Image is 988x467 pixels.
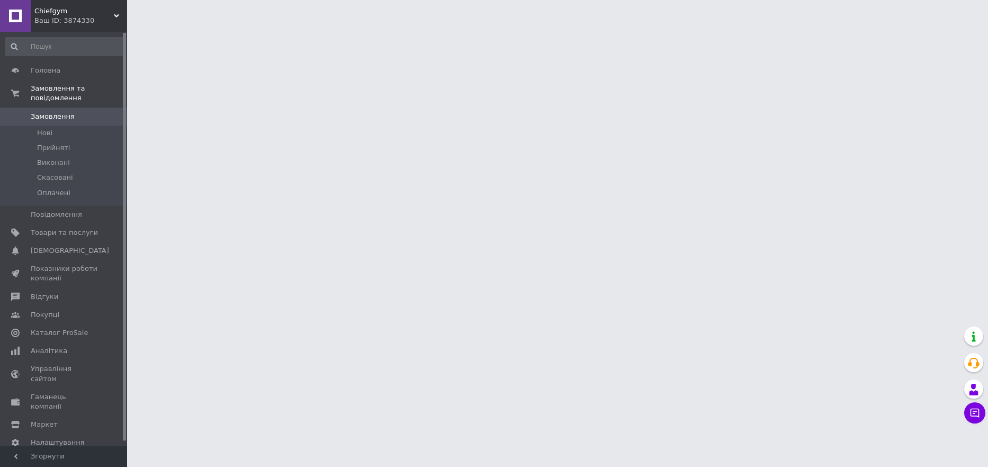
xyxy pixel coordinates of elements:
[31,420,58,429] span: Маркет
[31,246,109,255] span: [DEMOGRAPHIC_DATA]
[37,143,70,153] span: Прийняті
[964,402,985,424] button: Чат з покупцем
[5,37,125,56] input: Пошук
[31,228,98,237] span: Товари та послуги
[31,328,88,338] span: Каталог ProSale
[37,128,52,138] span: Нові
[31,292,58,302] span: Відгуки
[34,6,114,16] span: Chiefgym
[31,364,98,383] span: Управління сайтом
[31,264,98,283] span: Показники роботи компанії
[31,112,75,121] span: Замовлення
[31,346,67,356] span: Аналітика
[34,16,127,25] div: Ваш ID: 3874330
[31,84,127,103] span: Замовлення та повідомлення
[31,438,85,447] span: Налаштування
[31,392,98,411] span: Гаманець компанії
[37,158,70,168] span: Виконані
[37,173,73,182] span: Скасовані
[31,66,60,75] span: Головна
[37,188,70,198] span: Оплачені
[31,310,59,320] span: Покупці
[31,210,82,219] span: Повідомлення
